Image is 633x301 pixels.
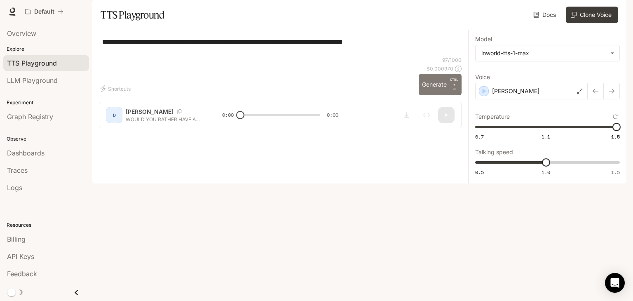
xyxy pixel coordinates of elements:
[611,133,620,140] span: 1.5
[611,112,620,121] button: Reset to default
[34,8,54,15] p: Default
[475,74,490,80] p: Voice
[450,77,458,87] p: CTRL +
[475,149,513,155] p: Talking speed
[492,87,539,95] p: [PERSON_NAME]
[475,133,484,140] span: 0.7
[542,133,550,140] span: 1.1
[475,169,484,176] span: 0.5
[419,74,462,95] button: GenerateCTRL +⏎
[475,114,510,120] p: Temperature
[542,169,550,176] span: 1.0
[442,56,462,63] p: 97 / 1000
[21,3,67,20] button: All workspaces
[532,7,559,23] a: Docs
[99,82,134,95] button: Shortcuts
[611,169,620,176] span: 1.5
[450,77,458,92] p: ⏎
[475,36,492,42] p: Model
[566,7,618,23] button: Clone Voice
[101,7,164,23] h1: TTS Playground
[476,45,619,61] div: inworld-tts-1-max
[427,65,453,72] p: $ 0.000970
[481,49,606,57] div: inworld-tts-1-max
[605,273,625,293] div: Open Intercom Messenger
